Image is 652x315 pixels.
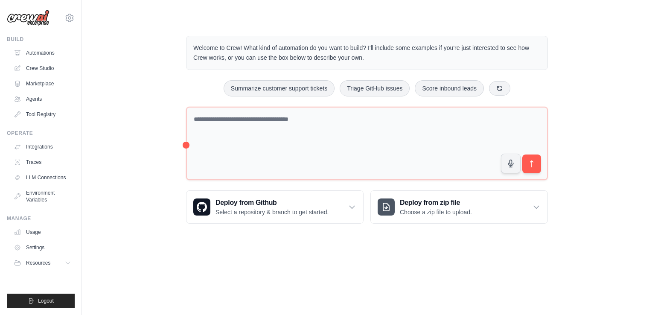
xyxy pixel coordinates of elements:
a: Traces [10,155,75,169]
p: Welcome to Crew! What kind of automation do you want to build? I'll include some examples if you'... [193,43,541,63]
span: Logout [38,297,54,304]
a: LLM Connections [10,171,75,184]
button: Triage GitHub issues [340,80,410,96]
span: Resources [26,260,50,266]
a: Agents [10,92,75,106]
a: Crew Studio [10,61,75,75]
a: Marketplace [10,77,75,90]
a: Automations [10,46,75,60]
button: Resources [10,256,75,270]
a: Settings [10,241,75,254]
a: Usage [10,225,75,239]
a: Environment Variables [10,186,75,207]
h3: Deploy from Github [215,198,329,208]
a: Integrations [10,140,75,154]
button: Logout [7,294,75,308]
button: Score inbound leads [415,80,484,96]
a: Tool Registry [10,108,75,121]
button: Summarize customer support tickets [224,80,335,96]
h3: Deploy from zip file [400,198,472,208]
img: Logo [7,10,49,26]
p: Choose a zip file to upload. [400,208,472,216]
div: Manage [7,215,75,222]
p: Select a repository & branch to get started. [215,208,329,216]
div: Operate [7,130,75,137]
div: Build [7,36,75,43]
